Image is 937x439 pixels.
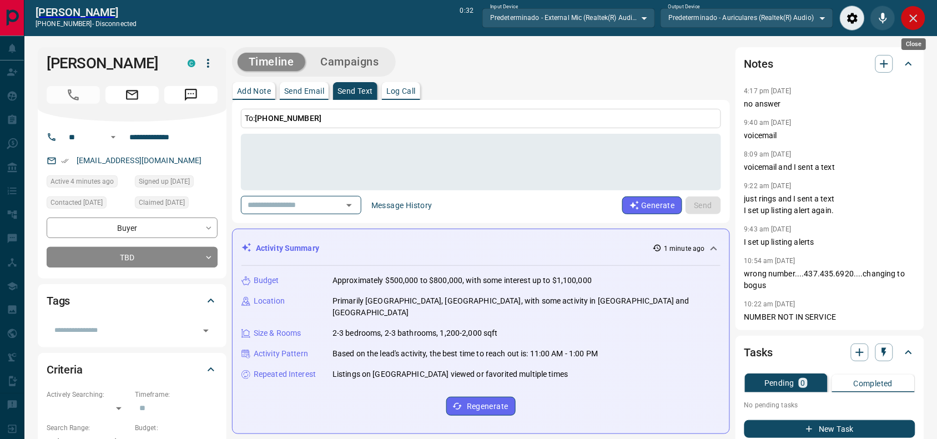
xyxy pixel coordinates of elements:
p: no answer [744,98,915,110]
div: Tags [47,287,218,314]
a: [EMAIL_ADDRESS][DOMAIN_NAME] [77,156,202,165]
p: NUMBER NOT IN SERVICE [744,311,915,323]
a: [PERSON_NAME] [36,6,137,19]
p: voicemail [744,130,915,142]
div: Tue Oct 14 2025 [47,175,129,191]
p: [PHONE_NUMBER] - [36,19,137,29]
div: Sun Sep 14 2025 [135,196,218,212]
button: New Task [744,420,915,438]
button: Timeline [238,53,305,71]
p: Budget: [135,423,218,433]
p: Timeframe: [135,390,218,400]
p: Repeated Interest [254,369,316,380]
button: Campaigns [310,53,390,71]
p: Based on the lead's activity, the best time to reach out is: 11:00 AM - 1:00 PM [333,348,598,360]
div: Predeterminado - Auriculares (Realtek(R) Audio) [661,8,833,27]
p: 1 minute ago [664,244,704,254]
div: Fri Sep 12 2025 [47,196,129,212]
p: voicemail and I sent a text [744,162,915,173]
p: 9:40 am [DATE] [744,119,792,127]
button: Open [107,130,120,144]
p: Send Text [337,87,373,95]
p: Add Note [237,87,271,95]
div: Criteria [47,356,218,383]
p: Activity Summary [256,243,319,254]
p: Listings on [GEOGRAPHIC_DATA] viewed or favorited multiple times [333,369,568,380]
div: Predeterminado - External Mic (Realtek(R) Audio) [482,8,655,27]
p: 9:43 am [DATE] [744,225,792,233]
span: Message [164,86,218,104]
p: Search Range: [47,423,129,433]
button: Open [341,198,357,213]
p: Budget [254,275,279,286]
p: just rings and I sent a text I set up listing alert again. [744,193,915,216]
span: Signed up [DATE] [139,176,190,187]
p: Send Email [284,87,324,95]
p: Size & Rooms [254,327,301,339]
h2: Criteria [47,361,83,379]
h2: Tasks [744,344,773,361]
h1: [PERSON_NAME] [47,54,171,72]
div: Tasks [744,339,915,366]
p: 4:17 pm [DATE] [744,87,792,95]
p: Location [254,295,285,307]
div: condos.ca [188,59,195,67]
button: Regenerate [446,397,516,416]
div: Audio Settings [840,6,865,31]
p: No pending tasks [744,397,915,413]
button: Open [198,323,214,339]
p: Log Call [386,87,416,95]
span: Claimed [DATE] [139,197,185,208]
h2: Notes [744,55,773,73]
div: Activity Summary1 minute ago [241,238,721,259]
p: Activity Pattern [254,348,308,360]
div: Thu Apr 19 2018 [135,175,218,191]
span: Email [105,86,159,104]
div: Mute [870,6,895,31]
span: Active 4 minutes ago [51,176,114,187]
p: 8:09 am [DATE] [744,150,792,158]
label: Input Device [490,3,518,11]
h2: Tags [47,292,70,310]
p: Actively Searching: [47,390,129,400]
p: To: [241,109,721,128]
p: Primarily [GEOGRAPHIC_DATA], [GEOGRAPHIC_DATA], with some activity in [GEOGRAPHIC_DATA] and [GEOG... [333,295,721,319]
div: Close [902,38,926,50]
p: 10:54 am [DATE] [744,257,795,265]
p: wrong number....437.435.6920....changing to bogus [744,268,915,291]
div: Notes [744,51,915,77]
span: [PHONE_NUMBER] [255,114,321,123]
span: disconnected [95,20,137,28]
span: Call [47,86,100,104]
label: Output Device [668,3,700,11]
div: Buyer [47,218,218,238]
span: Contacted [DATE] [51,197,103,208]
svg: Email Verified [61,157,69,165]
div: TBD [47,247,218,268]
p: Approximately $500,000 to $800,000, with some interest up to $1,100,000 [333,275,592,286]
button: Generate [622,196,682,214]
p: Completed [854,380,893,387]
p: 10:22 am [DATE] [744,300,795,308]
p: 2-3 bedrooms, 2-3 bathrooms, 1,200-2,000 sqft [333,327,498,339]
p: 0:32 [460,6,473,31]
p: I set up listing alerts [744,236,915,248]
p: 0 [801,379,805,387]
div: Close [901,6,926,31]
button: Message History [365,196,439,214]
p: Pending [764,379,794,387]
p: 9:22 am [DATE] [744,182,792,190]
